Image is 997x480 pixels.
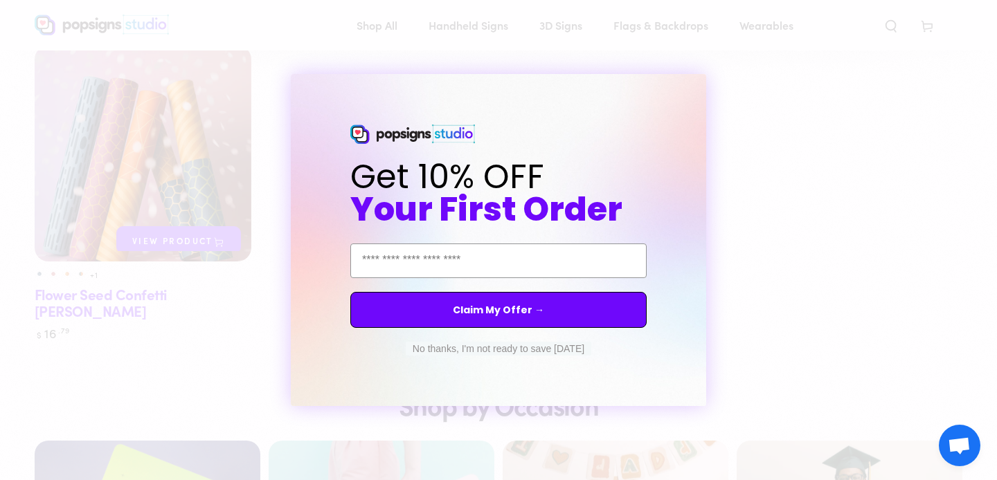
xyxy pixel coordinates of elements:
[350,154,544,200] span: Get 10% OFF
[350,124,475,144] img: Popsigns Studio
[350,292,647,328] button: Claim My Offer →
[406,342,591,356] button: No thanks, I'm not ready to save [DATE]
[939,425,980,466] div: Open chat
[350,186,622,232] span: Your First Order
